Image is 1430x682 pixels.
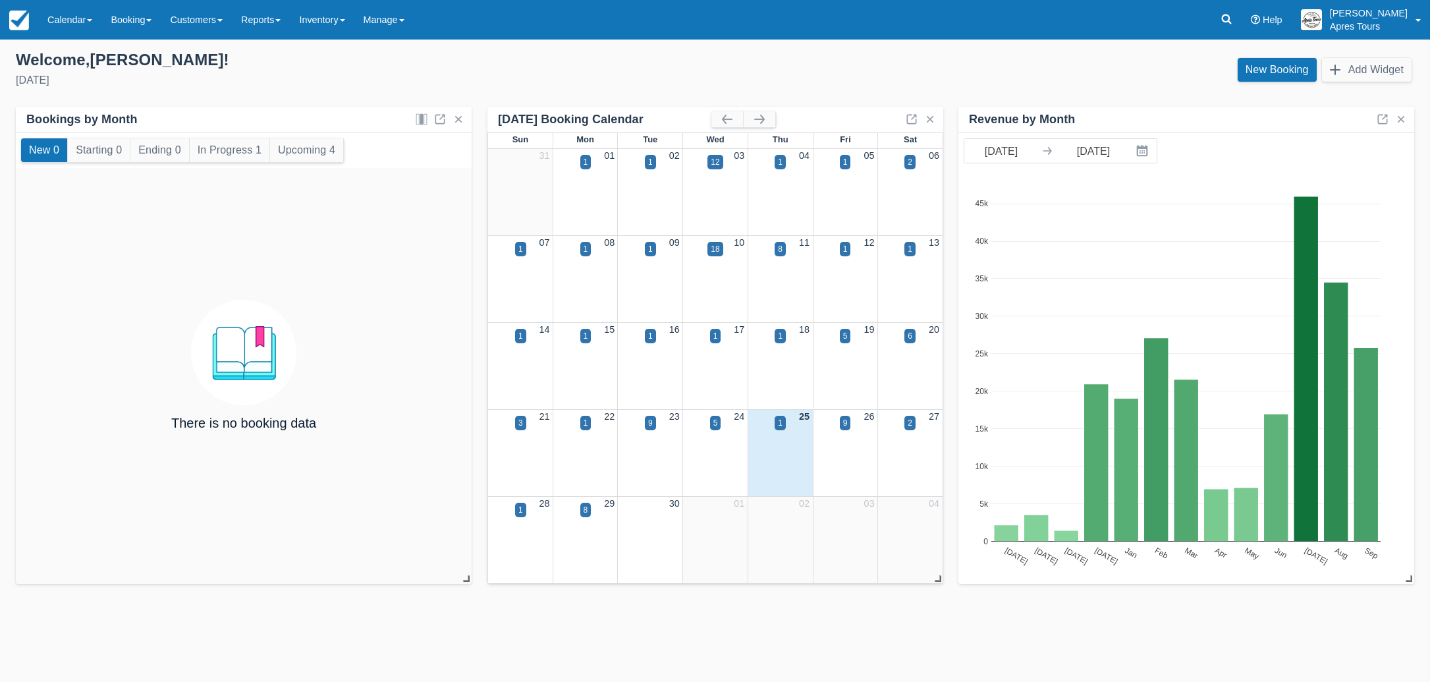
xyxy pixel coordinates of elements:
[1251,15,1260,24] i: Help
[518,504,523,516] div: 1
[734,498,744,509] a: 01
[604,498,615,509] a: 29
[843,330,848,342] div: 5
[669,324,680,335] a: 16
[26,112,138,127] div: Bookings by Month
[778,417,783,429] div: 1
[799,411,810,422] a: 25
[512,134,528,144] span: Sun
[1057,139,1130,163] input: End Date
[584,417,588,429] div: 1
[929,411,939,422] a: 27
[908,330,912,342] div: 6
[584,330,588,342] div: 1
[669,237,680,248] a: 09
[669,498,680,509] a: 30
[539,411,550,422] a: 21
[929,150,939,161] a: 06
[539,498,550,509] a: 28
[908,156,912,168] div: 2
[68,138,130,162] button: Starting 0
[778,243,783,255] div: 8
[604,150,615,161] a: 01
[843,243,848,255] div: 1
[1330,20,1408,33] p: Apres Tours
[539,237,550,248] a: 07
[518,417,523,429] div: 3
[711,243,719,255] div: 18
[864,324,874,335] a: 19
[908,417,912,429] div: 2
[773,134,788,144] span: Thu
[584,156,588,168] div: 1
[908,243,912,255] div: 1
[799,324,810,335] a: 18
[843,156,848,168] div: 1
[518,243,523,255] div: 1
[799,498,810,509] a: 02
[270,138,343,162] button: Upcoming 4
[604,324,615,335] a: 15
[734,237,744,248] a: 10
[584,504,588,516] div: 8
[21,138,67,162] button: New 0
[1301,9,1322,30] img: A1
[734,324,744,335] a: 17
[648,417,653,429] div: 9
[539,324,550,335] a: 14
[840,134,851,144] span: Fri
[16,50,705,70] div: Welcome , [PERSON_NAME] !
[929,498,939,509] a: 04
[1238,58,1317,82] a: New Booking
[799,150,810,161] a: 04
[539,150,550,161] a: 31
[799,237,810,248] a: 11
[1263,14,1282,25] span: Help
[518,330,523,342] div: 1
[171,416,316,430] h4: There is no booking data
[498,112,711,127] div: [DATE] Booking Calendar
[643,134,657,144] span: Tue
[190,138,269,162] button: In Progress 1
[864,411,874,422] a: 26
[706,134,724,144] span: Wed
[1330,7,1408,20] p: [PERSON_NAME]
[904,134,917,144] span: Sat
[843,417,848,429] div: 9
[711,156,719,168] div: 12
[669,411,680,422] a: 23
[130,138,188,162] button: Ending 0
[778,330,783,342] div: 1
[969,112,1075,127] div: Revenue by Month
[1130,139,1157,163] button: Interact with the calendar and add the check-in date for your trip.
[604,237,615,248] a: 08
[864,498,874,509] a: 03
[576,134,594,144] span: Mon
[648,156,653,168] div: 1
[864,237,874,248] a: 12
[604,411,615,422] a: 22
[734,411,744,422] a: 24
[191,300,296,405] img: booking.png
[778,156,783,168] div: 1
[864,150,874,161] a: 05
[669,150,680,161] a: 02
[734,150,744,161] a: 03
[648,243,653,255] div: 1
[964,139,1038,163] input: Start Date
[584,243,588,255] div: 1
[713,417,718,429] div: 5
[1322,58,1412,82] button: Add Widget
[648,330,653,342] div: 1
[929,324,939,335] a: 20
[16,72,705,88] div: [DATE]
[929,237,939,248] a: 13
[9,11,29,30] img: checkfront-main-nav-mini-logo.png
[713,330,718,342] div: 1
